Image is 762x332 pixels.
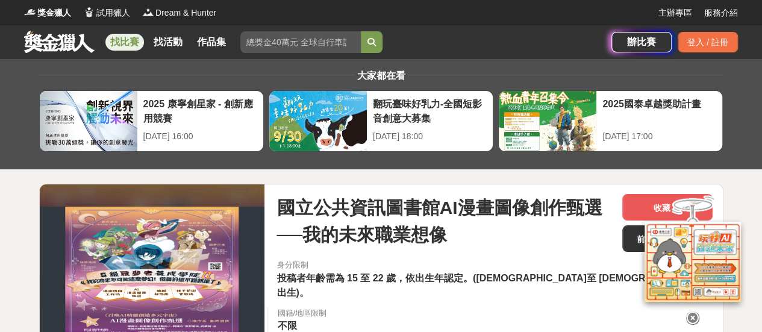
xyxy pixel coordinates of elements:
[354,70,408,81] span: 大家都在看
[277,307,326,319] div: 國籍/地區限制
[704,7,738,19] a: 服務介紹
[276,194,613,248] span: 國立公共資訊圖書館AI漫畫圖像創作甄選──我的未來職業想像
[105,34,144,51] a: 找比賽
[622,194,713,221] button: 收藏
[645,222,741,302] img: d2146d9a-e6f6-4337-9592-8cefde37ba6b.png
[142,7,216,19] a: LogoDream & Hunter
[24,7,71,19] a: Logo獎金獵人
[276,273,709,298] span: 投稿者年齡需為 15 至 22 歲，依出生年認定。([DEMOGRAPHIC_DATA]至 [DEMOGRAPHIC_DATA] 出生)。
[37,7,71,19] span: 獎金獵人
[658,7,692,19] a: 主辦專區
[678,32,738,52] div: 登入 / 註冊
[24,6,36,18] img: Logo
[143,97,257,124] div: 2025 康寧創星家 - 創新應用競賽
[611,32,672,52] a: 辦比賽
[277,321,296,331] span: 不限
[83,7,130,19] a: Logo試用獵人
[622,225,713,252] a: 前往比賽網站
[602,97,716,124] div: 2025國泰卓越獎助計畫
[83,6,95,18] img: Logo
[276,259,713,271] div: 身分限制
[373,97,487,124] div: 翻玩臺味好乳力-全國短影音創意大募集
[143,130,257,143] div: [DATE] 16:00
[373,130,487,143] div: [DATE] 18:00
[602,130,716,143] div: [DATE] 17:00
[192,34,231,51] a: 作品集
[39,90,264,152] a: 2025 康寧創星家 - 創新應用競賽[DATE] 16:00
[240,31,361,53] input: 總獎金40萬元 全球自行車設計比賽
[498,90,723,152] a: 2025國泰卓越獎助計畫[DATE] 17:00
[155,7,216,19] span: Dream & Hunter
[269,90,493,152] a: 翻玩臺味好乳力-全國短影音創意大募集[DATE] 18:00
[142,6,154,18] img: Logo
[96,7,130,19] span: 試用獵人
[149,34,187,51] a: 找活動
